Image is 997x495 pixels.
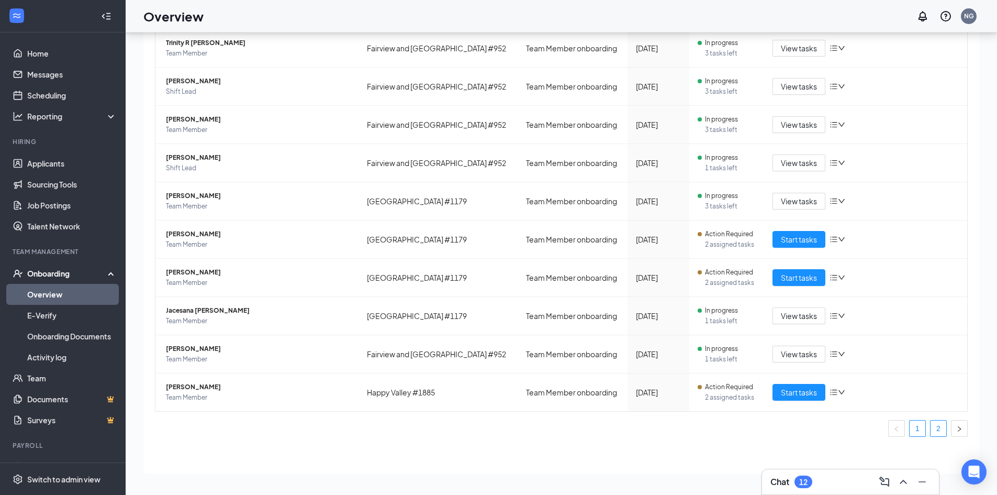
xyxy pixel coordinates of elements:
[897,476,910,488] svg: ChevronUp
[27,457,117,478] a: PayrollCrown
[13,474,23,485] svg: Settings
[799,478,808,487] div: 12
[705,125,756,135] span: 3 tasks left
[359,335,518,373] td: Fairview and [GEOGRAPHIC_DATA] #952
[838,312,845,320] span: down
[143,7,204,25] h1: Overview
[27,389,117,410] a: DocumentsCrown
[838,389,845,396] span: down
[27,268,108,279] div: Onboarding
[705,305,738,316] span: In progress
[27,216,117,237] a: Talent Network
[772,307,825,324] button: View tasks
[166,239,350,250] span: Team Member
[166,316,350,326] span: Team Member
[830,312,838,320] span: bars
[13,111,23,122] svg: Analysis
[359,259,518,297] td: [GEOGRAPHIC_DATA] #1179
[705,316,756,326] span: 1 tasks left
[518,68,628,106] td: Team Member onboarding
[166,354,350,365] span: Team Member
[772,116,825,133] button: View tasks
[909,420,926,437] li: 1
[830,120,838,129] span: bars
[518,335,628,373] td: Team Member onboarding
[705,344,738,354] span: In progress
[27,410,117,431] a: SurveysCrown
[781,195,817,207] span: View tasks
[888,420,905,437] li: Previous Page
[705,392,756,403] span: 2 assigned tasks
[705,229,753,239] span: Action Required
[359,29,518,68] td: Fairview and [GEOGRAPHIC_DATA] #952
[166,267,350,278] span: [PERSON_NAME]
[830,159,838,167] span: bars
[518,106,628,144] td: Team Member onboarding
[13,247,115,256] div: Team Management
[518,297,628,335] td: Team Member onboarding
[705,267,753,278] span: Action Required
[166,114,350,125] span: [PERSON_NAME]
[705,86,756,97] span: 3 tasks left
[772,231,825,248] button: Start tasks
[838,274,845,281] span: down
[910,421,925,436] a: 1
[772,384,825,401] button: Start tasks
[166,76,350,86] span: [PERSON_NAME]
[166,278,350,288] span: Team Member
[772,193,825,210] button: View tasks
[916,10,929,23] svg: Notifications
[838,83,845,90] span: down
[27,305,117,326] a: E-Verify
[876,474,893,490] button: ComposeMessage
[951,420,968,437] button: right
[838,121,845,128] span: down
[27,174,117,195] a: Sourcing Tools
[636,195,681,207] div: [DATE]
[636,234,681,245] div: [DATE]
[27,43,117,64] a: Home
[772,40,825,57] button: View tasks
[838,236,845,243] span: down
[359,297,518,335] td: [GEOGRAPHIC_DATA] #1179
[830,197,838,205] span: bars
[359,144,518,182] td: Fairview and [GEOGRAPHIC_DATA] #952
[705,354,756,365] span: 1 tasks left
[359,68,518,106] td: Fairview and [GEOGRAPHIC_DATA] #952
[830,388,838,397] span: bars
[166,229,350,239] span: [PERSON_NAME]
[705,152,738,163] span: In progress
[166,152,350,163] span: [PERSON_NAME]
[636,81,681,92] div: [DATE]
[939,10,952,23] svg: QuestionInfo
[27,195,117,216] a: Job Postings
[781,310,817,322] span: View tasks
[27,347,117,368] a: Activity log
[359,373,518,411] td: Happy Valley #1885
[359,182,518,221] td: [GEOGRAPHIC_DATA] #1179
[636,387,681,398] div: [DATE]
[914,474,931,490] button: Minimize
[830,273,838,282] span: bars
[781,234,817,245] span: Start tasks
[705,239,756,250] span: 2 assigned tasks
[781,157,817,169] span: View tasks
[770,476,789,488] h3: Chat
[705,382,753,392] span: Action Required
[636,157,681,169] div: [DATE]
[705,38,738,48] span: In progress
[636,119,681,130] div: [DATE]
[916,476,928,488] svg: Minimize
[705,76,738,86] span: In progress
[830,82,838,91] span: bars
[359,106,518,144] td: Fairview and [GEOGRAPHIC_DATA] #952
[888,420,905,437] button: left
[518,182,628,221] td: Team Member onboarding
[705,163,756,173] span: 1 tasks left
[705,114,738,125] span: In progress
[13,441,115,450] div: Payroll
[830,235,838,244] span: bars
[838,45,845,52] span: down
[166,392,350,403] span: Team Member
[838,159,845,167] span: down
